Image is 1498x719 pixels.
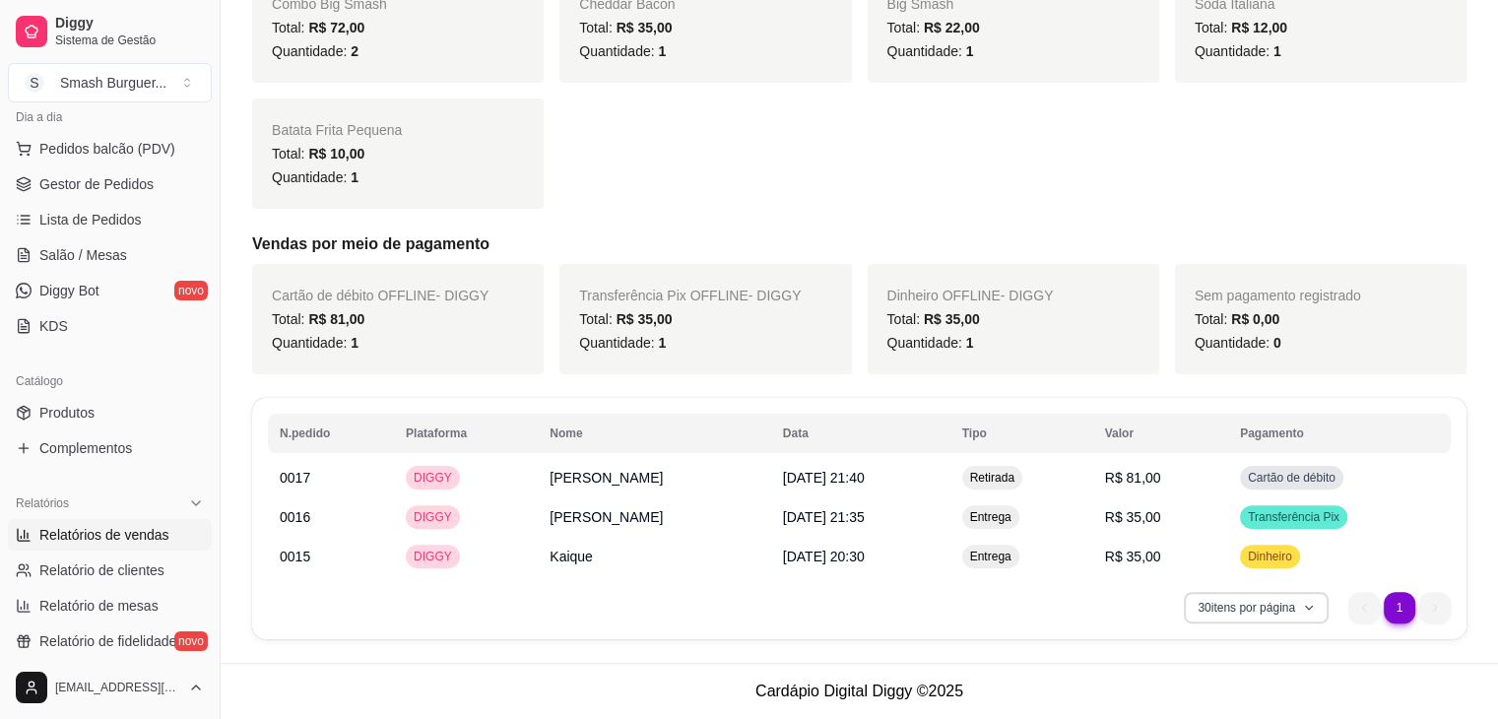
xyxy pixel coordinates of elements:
span: Produtos [39,403,95,423]
span: Gestor de Pedidos [39,174,154,194]
a: Relatório de mesas [8,590,212,621]
span: Quantidade: [579,43,666,59]
span: DIGGY [410,509,456,525]
span: Total: [272,311,364,327]
td: Kaique [538,537,770,576]
span: S [25,73,44,93]
th: Pagamento [1228,414,1451,453]
span: 0016 [280,509,310,525]
span: [EMAIL_ADDRESS][DOMAIN_NAME] [55,680,180,695]
li: pagination item 1 active [1384,592,1415,623]
span: Complementos [39,438,132,458]
span: Sistema de Gestão [55,33,204,48]
a: DiggySistema de Gestão [8,8,212,55]
span: Sem pagamento registrado [1195,288,1361,303]
span: Diggy [55,15,204,33]
span: R$ 35,00 [924,311,980,327]
footer: Cardápio Digital Diggy © 2025 [221,663,1498,719]
span: [DATE] 21:40 [783,470,865,486]
button: Pedidos balcão (PDV) [8,133,212,164]
span: Total: [579,20,672,35]
span: Pedidos balcão (PDV) [39,139,175,159]
button: [EMAIL_ADDRESS][DOMAIN_NAME] [8,664,212,711]
th: Valor [1093,414,1228,453]
div: Catálogo [8,365,212,397]
span: Quantidade: [887,335,974,351]
span: Lista de Pedidos [39,210,142,229]
a: Relatórios de vendas [8,519,212,551]
span: 1 [351,335,358,351]
span: Salão / Mesas [39,245,127,265]
span: R$ 72,00 [308,20,364,35]
span: Relatório de fidelidade [39,631,176,651]
td: [PERSON_NAME] [538,497,770,537]
span: Dinheiro OFFLINE - DIGGY [887,288,1054,303]
span: R$ 81,00 [308,311,364,327]
span: KDS [39,316,68,336]
span: Quantidade: [272,335,358,351]
nav: pagination navigation [1338,582,1461,633]
span: Total: [887,311,980,327]
a: Lista de Pedidos [8,204,212,235]
span: Total: [1195,311,1279,327]
span: Cartão de débito OFFLINE - DIGGY [272,288,488,303]
span: 1 [966,43,974,59]
span: R$ 10,00 [308,146,364,162]
a: Diggy Botnovo [8,275,212,306]
a: Gestor de Pedidos [8,168,212,200]
span: Relatórios de vendas [39,525,169,545]
span: Diggy Bot [39,281,99,300]
span: Quantidade: [1195,43,1281,59]
span: Quantidade: [579,335,666,351]
a: Salão / Mesas [8,239,212,271]
th: Tipo [950,414,1093,453]
span: 1 [658,335,666,351]
span: DIGGY [410,470,456,486]
div: Smash Burguer ... [60,73,166,93]
span: R$ 35,00 [1105,549,1161,564]
span: R$ 12,00 [1231,20,1287,35]
span: Quantidade: [887,43,974,59]
span: DIGGY [410,549,456,564]
span: Quantidade: [1195,335,1281,351]
span: Retirada [966,470,1018,486]
a: KDS [8,310,212,342]
span: Entrega [966,509,1015,525]
span: Total: [579,311,672,327]
span: Relatório de clientes [39,560,164,580]
span: R$ 35,00 [617,20,673,35]
span: Transferência Pix [1244,509,1343,525]
div: Dia a dia [8,101,212,133]
span: [DATE] 20:30 [783,549,865,564]
span: Quantidade: [272,43,358,59]
th: N.pedido [268,414,394,453]
span: Total: [272,20,364,35]
a: Produtos [8,397,212,428]
span: R$ 81,00 [1105,470,1161,486]
span: 0015 [280,549,310,564]
span: Dinheiro [1244,549,1296,564]
span: R$ 22,00 [924,20,980,35]
th: Nome [538,414,770,453]
span: Total: [1195,20,1287,35]
span: R$ 35,00 [1105,509,1161,525]
span: Batata Frita Pequena [272,122,402,138]
span: Relatórios [16,495,69,511]
th: Plataforma [394,414,538,453]
a: Complementos [8,432,212,464]
span: 1 [351,169,358,185]
td: [PERSON_NAME] [538,458,770,497]
span: R$ 35,00 [617,311,673,327]
span: 2 [351,43,358,59]
span: Cartão de débito [1244,470,1339,486]
span: 1 [658,43,666,59]
span: [DATE] 21:35 [783,509,865,525]
a: Relatório de clientes [8,555,212,586]
span: Total: [887,20,980,35]
span: R$ 0,00 [1231,311,1279,327]
span: Transferência Pix OFFLINE - DIGGY [579,288,801,303]
a: Relatório de fidelidadenovo [8,625,212,657]
span: Total: [272,146,364,162]
span: 1 [966,335,974,351]
span: 0 [1273,335,1281,351]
